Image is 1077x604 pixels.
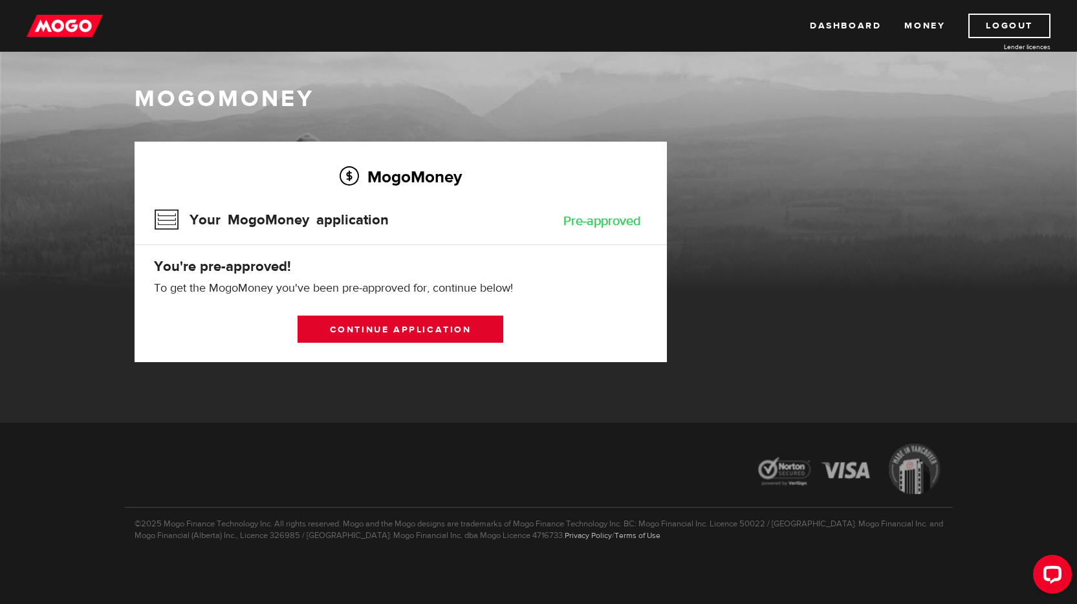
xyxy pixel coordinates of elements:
[953,42,1050,52] a: Lender licences
[298,316,503,343] a: Continue application
[154,163,647,190] h2: MogoMoney
[563,215,641,228] div: Pre-approved
[125,507,953,541] p: ©2025 Mogo Finance Technology Inc. All rights reserved. Mogo and the Mogo designs are trademarks ...
[27,14,103,38] img: mogo_logo-11ee424be714fa7cbb0f0f49df9e16ec.png
[810,14,881,38] a: Dashboard
[1023,550,1077,604] iframe: LiveChat chat widget
[154,257,647,275] h4: You're pre-approved!
[904,14,945,38] a: Money
[154,203,389,237] h3: Your MogoMoney application
[565,530,612,541] a: Privacy Policy
[746,434,953,507] img: legal-icons-92a2ffecb4d32d839781d1b4e4802d7b.png
[154,281,647,296] p: To get the MogoMoney you've been pre-approved for, continue below!
[615,530,660,541] a: Terms of Use
[135,85,943,113] h1: MogoMoney
[968,14,1050,38] a: Logout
